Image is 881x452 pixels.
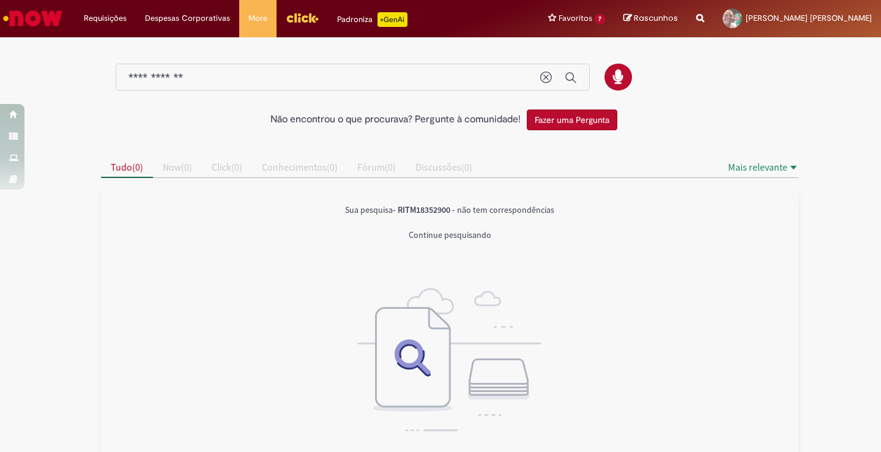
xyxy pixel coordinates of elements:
span: 7 [595,14,605,24]
button: Fazer uma Pergunta [527,109,617,130]
div: Padroniza [337,12,407,27]
img: ServiceNow [1,6,64,31]
p: +GenAi [377,12,407,27]
span: Favoritos [559,12,592,24]
span: More [248,12,267,24]
a: Rascunhos [623,13,678,24]
span: Requisições [84,12,127,24]
h2: Não encontrou o que procurava? Pergunte à comunidade! [270,114,521,125]
span: Despesas Corporativas [145,12,230,24]
img: click_logo_yellow_360x200.png [286,9,319,27]
span: [PERSON_NAME] [PERSON_NAME] [746,13,872,23]
span: Rascunhos [634,12,678,24]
